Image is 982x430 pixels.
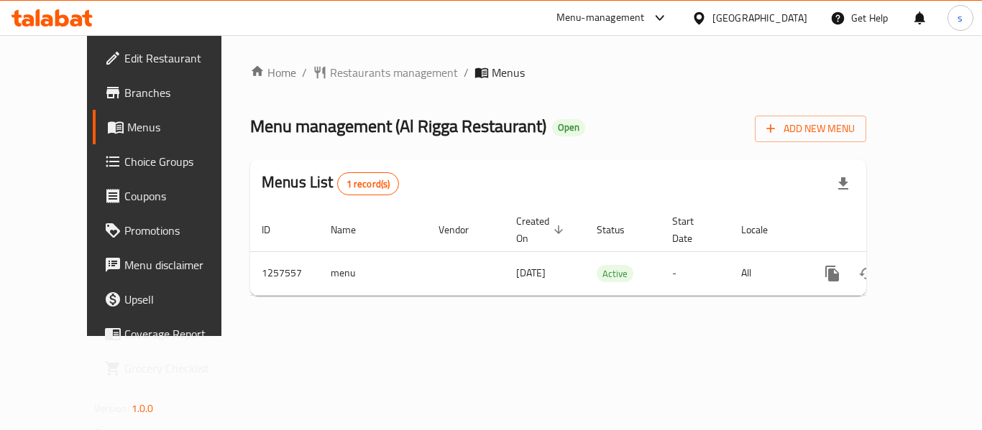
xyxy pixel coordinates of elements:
[93,75,251,110] a: Branches
[124,153,239,170] span: Choice Groups
[250,64,296,81] a: Home
[93,351,251,385] a: Grocery Checklist
[93,317,251,351] a: Coverage Report
[741,221,786,238] span: Locale
[124,50,239,67] span: Edit Restaurant
[850,256,884,291] button: Change Status
[124,222,239,239] span: Promotions
[439,221,487,238] span: Vendor
[93,179,251,213] a: Coupons
[313,64,458,81] a: Restaurants management
[672,212,712,247] span: Start Date
[552,119,585,136] div: Open
[93,41,251,75] a: Edit Restaurant
[124,325,239,342] span: Coverage Report
[331,221,375,238] span: Name
[337,172,400,195] div: Total records count
[132,399,154,418] span: 1.0.0
[552,121,585,134] span: Open
[124,84,239,101] span: Branches
[302,64,307,81] li: /
[93,213,251,248] a: Promotions
[124,187,239,205] span: Coupons
[262,172,399,195] h2: Menus List
[766,120,855,138] span: Add New Menu
[319,251,427,295] td: menu
[330,64,458,81] span: Restaurants management
[93,144,251,179] a: Choice Groups
[755,116,866,142] button: Add New Menu
[556,9,645,27] div: Menu-management
[464,64,469,81] li: /
[661,251,730,295] td: -
[712,10,807,26] div: [GEOGRAPHIC_DATA]
[93,110,251,144] a: Menus
[597,221,643,238] span: Status
[262,221,289,238] span: ID
[93,248,251,282] a: Menu disclaimer
[815,256,850,291] button: more
[124,360,239,377] span: Grocery Checklist
[250,110,546,142] span: Menu management ( Al Rigga Restaurant )
[250,64,866,81] nav: breadcrumb
[124,256,239,274] span: Menu disclaimer
[250,208,965,296] table: enhanced table
[94,399,129,418] span: Version:
[127,118,239,136] span: Menus
[804,208,965,252] th: Actions
[597,266,633,282] span: Active
[958,10,963,26] span: s
[516,263,546,282] span: [DATE]
[338,177,399,191] span: 1 record(s)
[730,251,804,295] td: All
[492,64,525,81] span: Menus
[826,167,861,201] div: Export file
[250,251,319,295] td: 1257557
[597,265,633,282] div: Active
[93,282,251,317] a: Upsell
[516,212,568,247] span: Created On
[124,291,239,308] span: Upsell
